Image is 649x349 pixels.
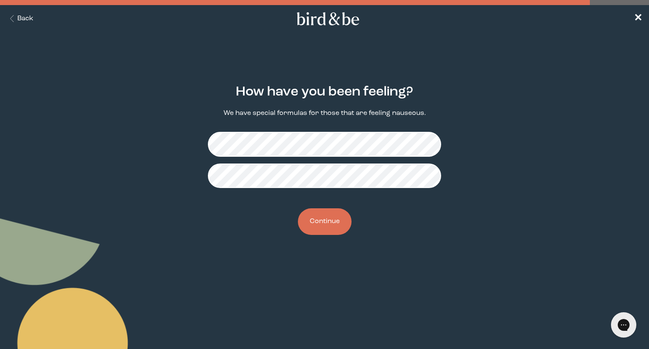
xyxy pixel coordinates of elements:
p: We have special formulas for those that are feeling nauseous. [224,109,426,118]
iframe: Gorgias live chat messenger [607,309,641,341]
button: Back Button [7,14,33,24]
a: ✕ [634,11,642,26]
button: Continue [298,208,352,235]
span: ✕ [634,14,642,24]
h2: How have you been feeling? [236,82,413,102]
